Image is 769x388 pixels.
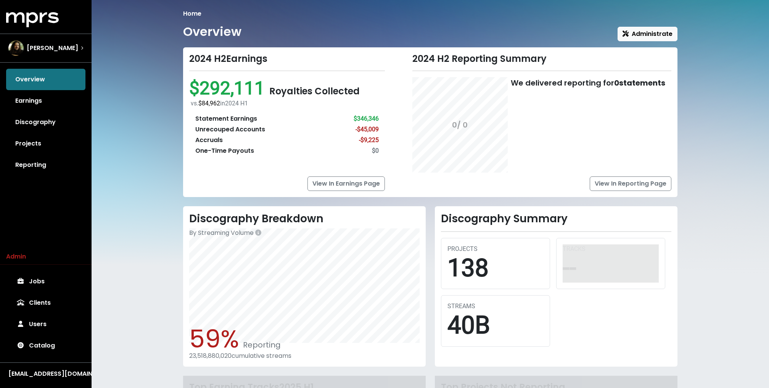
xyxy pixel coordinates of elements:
div: -$45,009 [356,125,379,134]
a: Clients [6,292,85,314]
div: Accruals [195,136,223,145]
div: Statement Earnings [195,114,257,123]
span: By Streaming Volume [189,228,254,237]
b: 0 statements [614,78,665,88]
div: 138 [447,254,544,283]
div: vs. in 2024 H1 [191,99,385,108]
div: One-Time Payouts [195,146,254,155]
a: Discography [6,112,85,133]
span: [PERSON_NAME] [27,44,78,53]
span: Royalties Collected [269,85,360,97]
div: $346,346 [354,114,379,123]
span: Administrate [623,29,672,38]
a: Users [6,314,85,335]
h1: Overview [183,24,241,39]
div: [EMAIL_ADDRESS][DOMAIN_NAME] [8,369,83,378]
div: $0 [372,146,379,155]
div: 2024 H2 Reporting Summary [412,53,671,65]
div: We delivered reporting for [511,77,665,89]
a: View In Reporting Page [590,176,671,191]
span: $292,111 [189,77,269,99]
a: mprs logo [6,15,59,24]
div: PROJECTS [447,244,544,254]
button: Administrate [618,27,677,41]
span: Reporting [239,339,281,350]
a: View In Earnings Page [307,176,385,191]
div: Unrecouped Accounts [195,125,265,134]
div: STREAMS [447,302,544,311]
h2: Discography Summary [441,212,671,225]
img: The selected account / producer [8,40,24,56]
a: Earnings [6,90,85,112]
div: -$9,225 [359,136,379,145]
nav: breadcrumb [183,9,677,18]
h2: Discography Breakdown [189,212,420,225]
a: Catalog [6,335,85,356]
div: 23,518,880,020 cumulative streams [189,352,420,359]
span: $84,962 [198,100,220,107]
div: 40B [447,311,544,340]
li: Home [183,9,201,18]
a: Jobs [6,271,85,292]
a: Projects [6,133,85,154]
a: Reporting [6,154,85,176]
button: [EMAIL_ADDRESS][DOMAIN_NAME] [6,369,85,379]
span: 59% [189,322,239,356]
div: 2024 H2 Earnings [189,53,385,65]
